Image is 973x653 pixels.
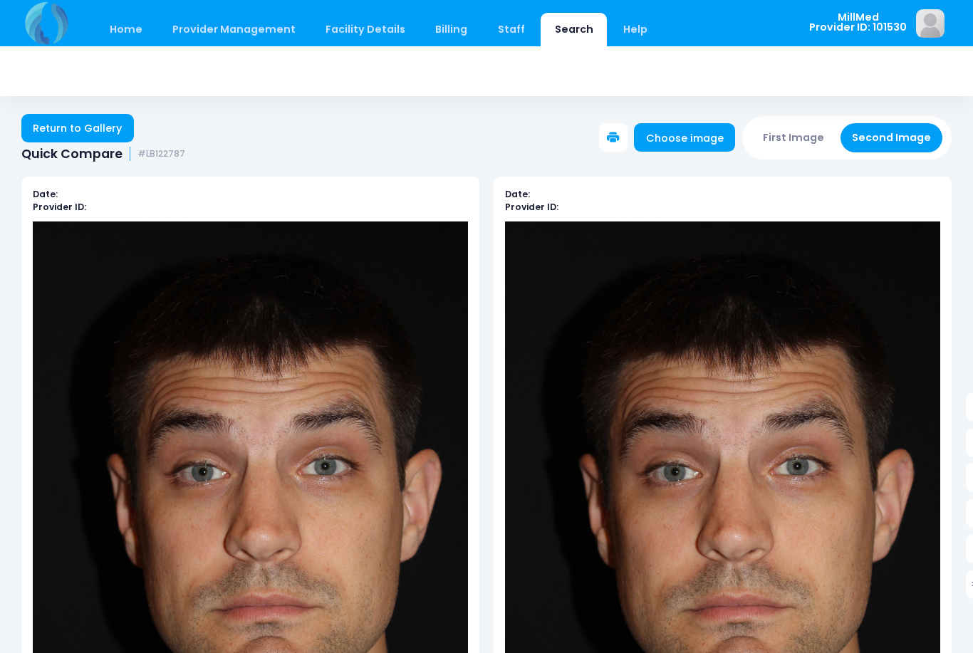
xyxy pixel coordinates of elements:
[21,114,134,142] a: Return to Gallery
[610,13,662,46] a: Help
[841,123,943,152] button: Second Image
[21,147,123,162] span: Quick Compare
[505,201,558,213] b: Provider ID:
[541,13,607,46] a: Search
[95,13,156,46] a: Home
[505,188,530,200] b: Date:
[312,13,420,46] a: Facility Details
[33,188,58,200] b: Date:
[634,123,735,152] a: Choose image
[137,149,185,160] small: #LB122787
[158,13,309,46] a: Provider Management
[809,12,907,33] span: MillMed Provider ID: 101530
[422,13,482,46] a: Billing
[751,123,836,152] button: First Image
[916,9,945,38] img: image
[484,13,538,46] a: Staff
[33,201,86,213] b: Provider ID:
